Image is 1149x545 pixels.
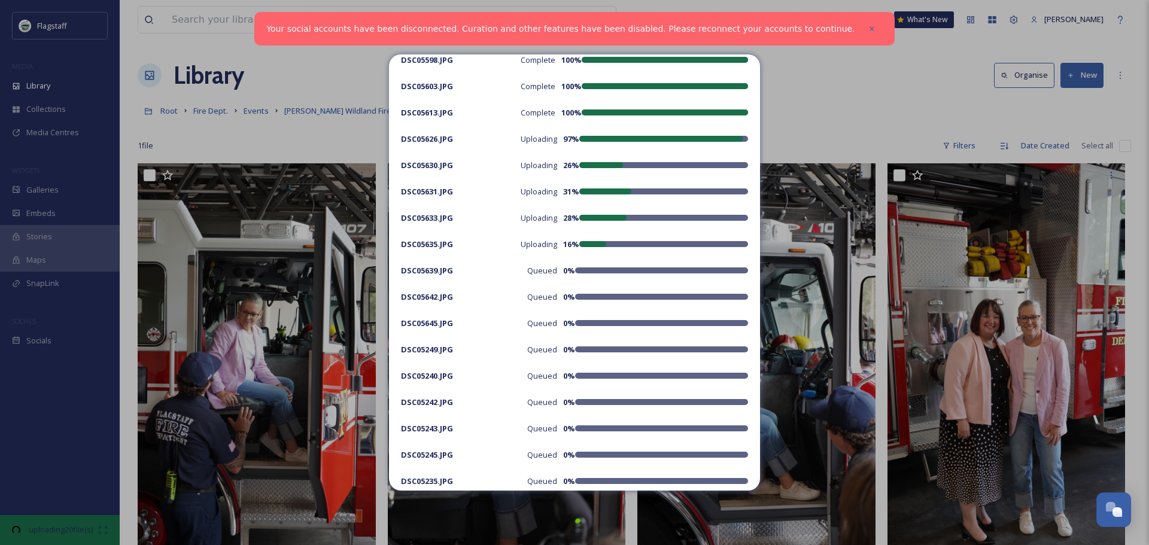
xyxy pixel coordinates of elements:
[563,212,579,223] strong: 28 %
[401,291,453,302] strong: DSC05642.JPG
[401,476,453,486] strong: DSC05235.JPG
[527,291,557,303] span: Queued
[401,133,453,144] strong: DSC05626.JPG
[563,239,579,249] strong: 16 %
[563,160,579,170] strong: 26 %
[563,344,574,355] strong: 0 %
[563,370,574,381] strong: 0 %
[563,476,574,486] strong: 0 %
[401,370,453,381] strong: DSC05240.JPG
[401,397,453,407] strong: DSC05242.JPG
[521,133,557,145] span: Uploading
[401,423,453,434] strong: DSC05243.JPG
[527,318,557,329] span: Queued
[521,54,555,66] span: Complete
[401,186,453,197] strong: DSC05631.JPG
[401,449,453,460] strong: DSC05245.JPG
[563,449,574,460] strong: 0 %
[1096,492,1131,527] button: Open Chat
[401,81,453,92] strong: DSC05603.JPG
[521,186,557,197] span: Uploading
[527,423,557,434] span: Queued
[401,54,453,65] strong: DSC05598.JPG
[561,107,581,118] strong: 100 %
[527,344,557,355] span: Queued
[527,265,557,276] span: Queued
[527,397,557,408] span: Queued
[563,397,574,407] strong: 0 %
[401,107,453,118] strong: DSC05613.JPG
[561,54,581,65] strong: 100 %
[401,212,453,223] strong: DSC05633.JPG
[401,160,453,170] strong: DSC05630.JPG
[266,23,855,35] a: Your social accounts have been disconnected. Curation and other features have been disabled. Plea...
[521,212,557,224] span: Uploading
[563,423,574,434] strong: 0 %
[521,107,555,118] span: Complete
[527,449,557,461] span: Queued
[401,318,453,328] strong: DSC05645.JPG
[401,344,453,355] strong: DSC05249.JPG
[563,186,579,197] strong: 31 %
[521,81,555,92] span: Complete
[563,133,579,144] strong: 97 %
[527,476,557,487] span: Queued
[561,81,581,92] strong: 100 %
[521,239,557,250] span: Uploading
[401,239,453,249] strong: DSC05635.JPG
[563,265,574,276] strong: 0 %
[521,160,557,171] span: Uploading
[563,291,574,302] strong: 0 %
[401,265,453,276] strong: DSC05639.JPG
[527,370,557,382] span: Queued
[563,318,574,328] strong: 0 %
